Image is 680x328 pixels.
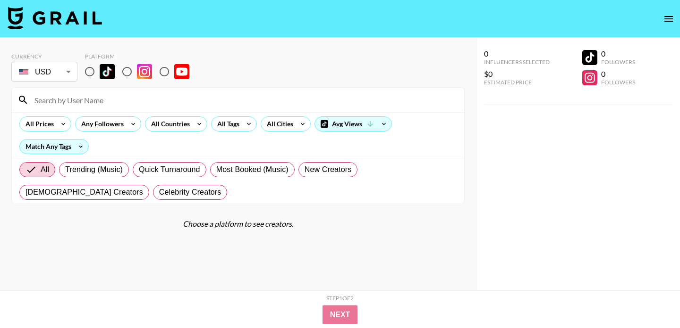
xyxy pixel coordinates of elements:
[212,117,241,131] div: All Tags
[174,64,189,79] img: YouTube
[139,164,200,175] span: Quick Turnaround
[484,79,550,86] div: Estimated Price
[601,58,635,66] div: Followers
[20,139,88,154] div: Match Any Tags
[145,117,192,131] div: All Countries
[484,69,550,79] div: $0
[601,69,635,79] div: 0
[315,117,391,131] div: Avg Views
[484,49,550,58] div: 0
[25,187,143,198] span: [DEMOGRAPHIC_DATA] Creators
[65,164,123,175] span: Trending (Music)
[85,53,197,60] div: Platform
[76,117,126,131] div: Any Followers
[159,187,221,198] span: Celebrity Creators
[216,164,289,175] span: Most Booked (Music)
[601,49,635,58] div: 0
[659,9,678,28] button: open drawer
[29,92,459,107] input: Search by User Name
[261,117,295,131] div: All Cities
[100,64,115,79] img: TikTok
[484,58,550,66] div: Influencers Selected
[41,164,49,175] span: All
[323,305,358,324] button: Next
[305,164,352,175] span: New Creators
[137,64,152,79] img: Instagram
[326,295,354,302] div: Step 1 of 2
[11,53,77,60] div: Currency
[20,117,56,131] div: All Prices
[601,79,635,86] div: Followers
[13,64,76,80] div: USD
[8,7,102,29] img: Grail Talent
[11,219,465,229] div: Choose a platform to see creators.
